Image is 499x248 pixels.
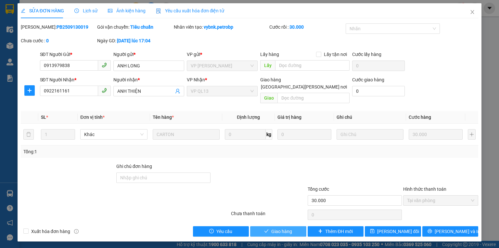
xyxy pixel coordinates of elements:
span: [PERSON_NAME] và In [435,228,480,235]
span: Giao hàng [271,228,292,235]
span: exclamation-circle [209,229,214,234]
span: VP Nhận [187,77,205,82]
input: Dọc đường [275,60,350,71]
div: Cước rồi : [269,23,344,31]
span: [GEOGRAPHIC_DATA][PERSON_NAME] nơi [258,83,350,90]
span: Yêu cầu [216,228,232,235]
span: check [264,229,269,234]
label: Cước lấy hàng [352,52,381,57]
span: SL [41,115,46,120]
input: Ghi Chú [337,129,403,140]
span: Khác [84,130,143,139]
span: SỬA ĐƠN HÀNG [21,8,64,13]
span: phone [102,62,107,68]
button: Close [463,3,481,21]
b: vybnk.petrobp [204,24,233,30]
div: Gói vận chuyển: [97,23,172,31]
span: clock-circle [74,8,79,13]
span: Lấy [260,60,275,71]
span: Lấy hàng [260,52,279,57]
div: Chưa thanh toán [230,210,307,221]
button: plusThêm ĐH mới [308,226,364,237]
label: Cước giao hàng [352,77,384,82]
div: Chưa cước : [21,37,96,44]
button: plus [468,129,476,140]
label: Ghi chú đơn hàng [116,164,152,169]
span: edit [21,8,25,13]
span: Giá trị hàng [277,115,301,120]
span: info-circle [74,229,79,234]
span: Giao [260,93,277,103]
div: VP gửi [187,51,258,58]
div: SĐT Người Gửi [40,51,111,58]
input: VD: Bàn, Ghế [153,129,220,140]
span: Tên hàng [153,115,174,120]
span: [PERSON_NAME] đổi [377,228,419,235]
button: exclamation-circleYêu cầu [193,226,249,237]
span: phone [102,88,107,93]
input: 0 [277,129,331,140]
span: Yêu cầu xuất hóa đơn điện tử [156,8,224,13]
b: PB2509130019 [57,24,88,30]
span: Lịch sử [74,8,97,13]
span: Tổng cước [308,186,329,192]
input: 0 [409,129,463,140]
div: Người nhận [113,76,184,83]
span: Đơn vị tính [80,115,105,120]
b: [DATE] lúc 17:04 [117,38,150,43]
button: checkGiao hàng [250,226,306,237]
b: 0 [46,38,49,43]
div: Ngày GD: [97,37,172,44]
div: Người gửi [113,51,184,58]
span: plus [25,88,34,93]
b: Tiêu chuẩn [130,24,153,30]
th: Ghi chú [334,111,406,124]
div: SĐT Người Nhận [40,76,111,83]
span: Giao hàng [260,77,281,82]
input: Cước lấy hàng [352,61,405,71]
span: picture [108,8,112,13]
span: Xuất hóa đơn hàng [29,228,73,235]
input: Ghi chú đơn hàng [116,172,211,183]
b: 30.000 [289,24,304,30]
span: Lấy tận nơi [321,51,350,58]
span: Thêm ĐH mới [325,228,353,235]
span: plus [318,229,323,234]
span: Cước hàng [409,115,431,120]
input: Dọc đường [277,93,350,103]
button: printer[PERSON_NAME] và In [422,226,479,237]
button: delete [23,129,34,140]
span: Tại văn phòng [407,196,474,205]
span: VP QL13 [191,86,254,96]
button: plus [24,85,35,96]
span: VP Phước Bình [191,61,254,71]
span: printer [428,229,432,234]
div: [PERSON_NAME]: [21,23,96,31]
div: Nhân viên tạo: [174,23,268,31]
img: icon [156,8,161,14]
span: user-add [175,89,180,94]
span: save [370,229,375,234]
span: Định lượng [237,115,260,120]
div: Tổng: 1 [23,148,193,155]
button: save[PERSON_NAME] đổi [365,226,421,237]
input: Cước giao hàng [352,86,405,96]
span: close [470,9,475,15]
span: Ảnh kiện hàng [108,8,146,13]
label: Hình thức thanh toán [403,186,446,192]
span: kg [266,129,272,140]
